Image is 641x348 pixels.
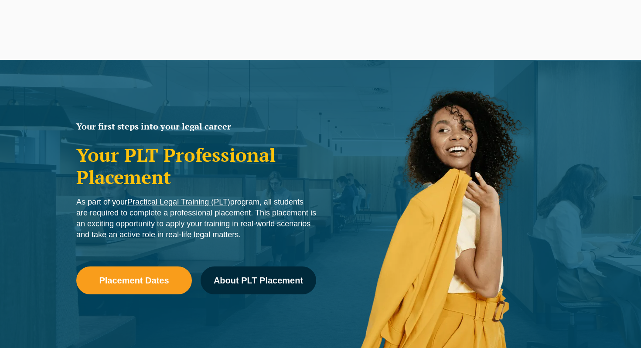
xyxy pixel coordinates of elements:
a: About PLT Placement [201,266,316,294]
h1: Your PLT Professional Placement [76,144,316,188]
a: Practical Legal Training (PLT) [127,198,230,206]
a: Placement Dates [76,266,192,294]
span: Placement Dates [99,276,169,285]
h2: Your first steps into your legal career [76,122,316,131]
span: As part of your program, all students are required to complete a professional placement. This pla... [76,198,316,239]
span: About PLT Placement [214,276,303,285]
